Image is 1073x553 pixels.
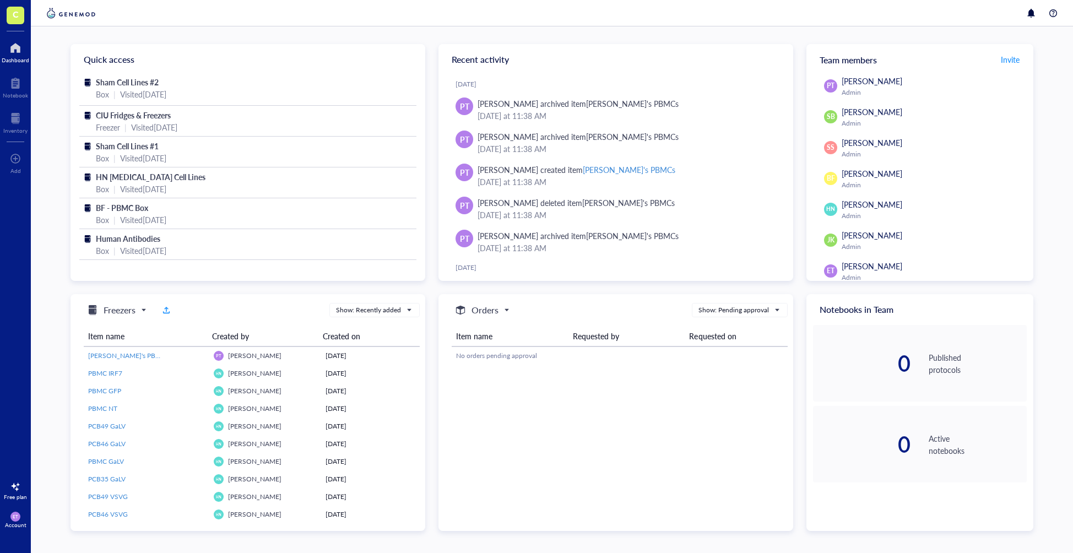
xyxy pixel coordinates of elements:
div: | [113,88,116,100]
div: Box [96,152,109,164]
span: HN [216,389,221,393]
a: [PERSON_NAME]'s PBMCs [88,351,205,361]
div: Show: Recently added [336,305,401,315]
div: Notebook [3,92,28,99]
a: PBMC NT [88,404,205,414]
span: SB [827,112,835,122]
span: C [13,7,19,21]
div: [DATE] [326,368,415,378]
span: PBMC GFP [88,386,121,395]
span: PT [827,81,834,91]
span: [PERSON_NAME] [842,75,902,86]
span: Invite [1001,54,1020,65]
th: Item name [84,326,208,346]
div: | [113,183,116,195]
button: Invite [1000,51,1020,68]
span: Sham Cell Lines #1 [96,140,159,151]
span: Sham Cell Lines #2 [96,77,159,88]
div: Recent activity [438,44,793,75]
span: PCB46 GaLV [88,439,126,448]
div: [DATE] [326,439,415,449]
div: Account [5,522,26,528]
div: [PERSON_NAME]'s PBMCs [583,164,675,175]
span: [PERSON_NAME] [228,421,281,431]
h5: Orders [472,303,498,317]
div: Box [96,214,109,226]
span: [PERSON_NAME] [228,351,281,360]
span: HN [216,442,221,446]
span: [PERSON_NAME] [228,439,281,448]
div: Inventory [3,127,28,134]
div: | [113,245,116,257]
span: [PERSON_NAME] [228,457,281,466]
span: [PERSON_NAME] [842,261,902,272]
span: [PERSON_NAME] [842,230,902,241]
div: Free plan [4,494,27,500]
span: HN [216,424,221,429]
span: PBMC GaLV [88,457,124,466]
span: PT [216,353,221,358]
div: Active notebooks [929,432,1027,457]
span: CIU Fridges & Freezers [96,110,171,121]
span: BF - PBMC Box [96,202,148,213]
a: Inventory [3,110,28,134]
div: Notebooks in Team [806,294,1033,325]
span: PCB46 VSVG [88,509,128,519]
div: Visited [DATE] [120,152,166,164]
div: Freezer [96,121,120,133]
span: [PERSON_NAME] [842,168,902,179]
div: [DATE] at 11:38 AM [478,176,776,188]
div: Admin [842,242,1022,251]
h5: Freezers [104,303,136,317]
div: | [113,214,116,226]
div: [DATE] [456,80,784,89]
span: PT [460,166,469,178]
div: [PERSON_NAME]'s PBMCs [586,98,679,109]
div: [DATE] [326,509,415,519]
div: [PERSON_NAME]'s PBMCs [586,131,679,142]
div: Published protocols [929,351,1027,376]
div: [DATE] [326,457,415,467]
span: SS [827,143,834,153]
div: Show: Pending approval [698,305,769,315]
span: [PERSON_NAME] [842,199,902,210]
span: [PERSON_NAME] [228,404,281,413]
div: [DATE] at 11:38 AM [478,209,776,221]
img: genemod-logo [44,7,98,20]
div: Box [96,245,109,257]
span: PT [460,232,469,245]
div: Admin [842,150,1022,159]
span: [PERSON_NAME]'s PBMCs [88,351,169,360]
div: No orders pending approval [456,351,783,361]
div: [PERSON_NAME] created item [478,164,675,176]
span: Human Antibodies [96,233,160,244]
div: [PERSON_NAME] archived item [478,230,679,242]
div: Visited [DATE] [120,88,166,100]
a: PCB35 GaLV [88,474,205,484]
span: [PERSON_NAME] [228,386,281,395]
div: Visited [DATE] [120,214,166,226]
a: Dashboard [2,39,29,63]
div: Add [10,167,21,174]
span: HN [MEDICAL_DATA] Cell Lines [96,171,205,182]
div: [PERSON_NAME] archived item [478,131,679,143]
th: Requested by [568,326,685,346]
a: PBMC IRF7 [88,368,205,378]
div: Admin [842,88,1022,97]
span: HN [216,512,221,517]
div: [DATE] [456,263,784,272]
div: Team members [806,44,1033,75]
th: Requested on [685,326,787,346]
div: | [124,121,127,133]
a: PCB49 GaLV [88,421,205,431]
span: BF [827,174,835,183]
span: PCB49 VSVG [88,492,128,501]
div: [PERSON_NAME] archived item [478,97,679,110]
a: PCB46 VSVG [88,509,205,519]
div: [PERSON_NAME] deleted item [478,197,675,209]
div: [DATE] at 11:38 AM [478,110,776,122]
div: Admin [842,273,1022,282]
div: [DATE] [326,474,415,484]
span: PBMC NT [88,404,117,413]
